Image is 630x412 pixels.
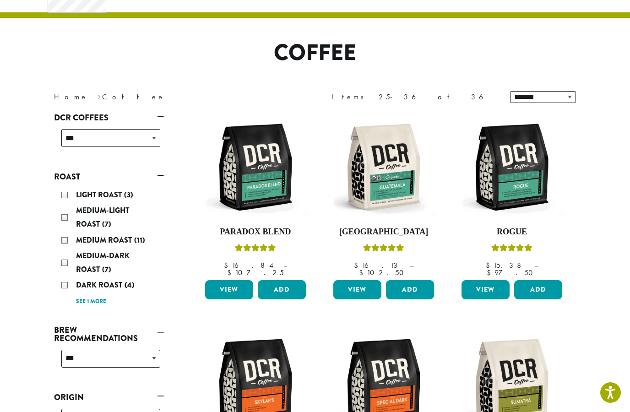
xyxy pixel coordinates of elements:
[258,280,306,299] button: Add
[462,280,510,299] a: View
[76,190,124,200] span: Light Roast
[76,280,125,290] span: Dark Roast
[224,260,275,270] bdi: 16.84
[203,114,308,220] img: DCR-12oz-Paradox-Blend-Stock-scaled.png
[514,280,562,299] button: Add
[54,169,164,184] a: Roast
[227,268,284,277] bdi: 107.25
[203,227,308,237] h4: Paradox Blend
[331,227,436,237] h4: [GEOGRAPHIC_DATA]
[54,92,88,102] a: Home
[235,243,276,256] div: Rated 5.00 out of 5
[54,92,301,103] nav: Breadcrumb
[410,260,413,270] span: –
[487,268,494,277] span: $
[459,114,565,220] img: DCR-12oz-Rogue-Stock-scaled.png
[491,243,532,256] div: Rated 5.00 out of 5
[54,125,164,158] div: DCR Coffees
[54,184,164,311] div: Roast
[54,346,164,379] div: Brew Recommendations
[359,268,408,277] bdi: 102.50
[333,280,381,299] a: View
[102,264,111,275] span: (7)
[102,219,111,229] span: (7)
[54,390,164,405] a: Origin
[203,114,308,276] a: Paradox BlendRated 5.00 out of 5
[486,260,494,270] span: $
[205,280,253,299] a: View
[487,268,537,277] bdi: 97.50
[386,280,434,299] button: Add
[331,114,436,220] img: DCR-12oz-FTO-Guatemala-Stock-scaled.png
[76,235,134,245] span: Medium Roast
[534,260,538,270] span: –
[283,260,287,270] span: –
[486,260,526,270] bdi: 15.38
[224,260,232,270] span: $
[459,114,565,276] a: RogueRated 5.00 out of 5
[47,40,583,66] h1: Coffee
[54,322,164,346] a: Brew Recommendations
[331,114,436,276] a: [GEOGRAPHIC_DATA]Rated 5.00 out of 5
[76,297,106,306] a: See 1 more
[125,280,135,290] span: (4)
[76,205,129,229] span: Medium-Light Roast
[227,268,235,277] span: $
[363,243,404,256] div: Rated 5.00 out of 5
[332,92,496,103] div: Items 25-36 of 36
[76,250,130,275] span: Medium-Dark Roast
[124,190,133,200] span: (3)
[359,268,367,277] span: $
[354,260,362,270] span: $
[459,227,565,237] h4: Rogue
[54,110,164,125] a: DCR Coffees
[134,235,145,245] span: (11)
[354,260,401,270] bdi: 16.13
[98,88,101,103] span: ›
